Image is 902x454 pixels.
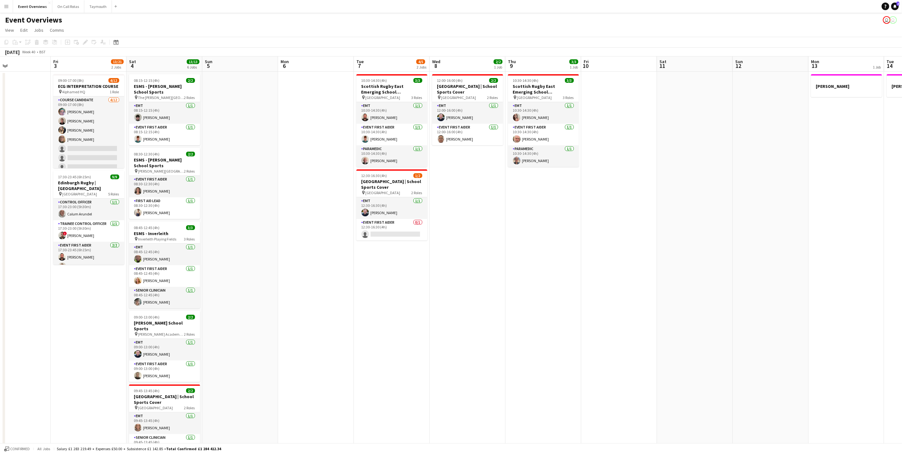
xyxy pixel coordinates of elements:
[508,124,579,145] app-card-role: Event First Aider1/110:30-14:30 (4h)[PERSON_NAME]
[356,59,364,64] span: Tue
[39,49,46,54] div: BST
[129,265,200,287] app-card-role: Event First Aider1/108:45-12:45 (4h)[PERSON_NAME]
[735,59,743,64] span: Sun
[134,78,160,83] span: 08:15-12:15 (4h)
[361,173,387,178] span: 12:30-16:30 (4h)
[36,446,51,451] span: All jobs
[129,412,200,434] app-card-role: EMT1/109:45-13:45 (4h)[PERSON_NAME]
[184,169,195,174] span: 2 Roles
[129,221,200,308] app-job-card: 08:45-12:45 (4h)3/3ESMS - Inverleith Inverleith Playing Fields3 RolesEMT1/108:45-12:45 (4h)[PERSO...
[184,332,195,337] span: 2 Roles
[810,62,819,69] span: 13
[583,62,589,69] span: 10
[432,74,503,145] app-job-card: 12:00-16:00 (4h)2/2[GEOGRAPHIC_DATA] | School Sports Cover [GEOGRAPHIC_DATA]2 RolesEMT1/112:00-16...
[108,78,119,83] span: 4/12
[129,360,200,382] app-card-role: Event First Aider1/109:00-13:00 (4h)[PERSON_NAME]
[13,0,52,13] button: Event Overviews
[53,74,124,168] div: 09:00-17:00 (8h)4/12ECG INTERPRETATION COURSE Alphamed HQ1 RoleCourse Candidate4/1209:00-17:00 (8...
[138,332,184,337] span: [PERSON_NAME] Academy Playing Fields
[356,197,427,219] app-card-role: EMT1/112:30-16:30 (4h)[PERSON_NAME]
[129,176,200,197] app-card-role: Event First Aider1/108:30-12:30 (4h)[PERSON_NAME]
[356,74,427,167] app-job-card: 10:30-14:30 (4h)3/3Scottish Rugby East Emerging School Championships | Newbattle [GEOGRAPHIC_DATA...
[129,83,200,95] h3: ESMS - [PERSON_NAME] School Sports
[508,83,579,95] h3: Scottish Rugby East Emerging School Championships | [GEOGRAPHIC_DATA]
[897,2,899,6] span: 2
[361,78,387,83] span: 10:30-14:30 (4h)
[134,225,160,230] span: 08:45-12:45 (4h)
[205,59,212,64] span: Sun
[186,78,195,83] span: 2/2
[184,237,195,241] span: 3 Roles
[21,49,37,54] span: Week 40
[10,447,30,451] span: Confirmed
[129,244,200,265] app-card-role: EMT1/108:45-12:45 (4h)[PERSON_NAME]
[517,95,552,100] span: [GEOGRAPHIC_DATA]
[659,59,666,64] span: Sat
[889,16,897,24] app-user-avatar: Operations Team
[186,315,195,319] span: 2/2
[53,171,124,265] app-job-card: 17:30-23:45 (6h15m)9/9Edinburgh Rugby | [GEOGRAPHIC_DATA] [GEOGRAPHIC_DATA]5 RolesControl Officer...
[356,169,427,240] div: 12:30-16:30 (4h)1/2[GEOGRAPHIC_DATA] | School Sports Cover [GEOGRAPHIC_DATA]2 RolesEMT1/112:30-16...
[487,95,498,100] span: 2 Roles
[62,192,97,196] span: [GEOGRAPHIC_DATA]
[134,152,160,156] span: 08:30-12:30 (4h)
[34,27,43,33] span: Jobs
[129,148,200,219] div: 08:30-12:30 (4h)2/2ESMS - [PERSON_NAME] School Sports [PERSON_NAME][GEOGRAPHIC_DATA]2 RolesEvent ...
[811,74,882,97] app-job-card: [PERSON_NAME]
[108,192,119,196] span: 5 Roles
[508,59,516,64] span: Thu
[883,16,891,24] app-user-avatar: Operations Team
[280,62,289,69] span: 6
[584,59,589,64] span: Fri
[513,78,539,83] span: 10:30-14:30 (4h)
[129,311,200,382] app-job-card: 09:00-13:00 (4h)2/2[PERSON_NAME] School Sports [PERSON_NAME] Academy Playing Fields2 RolesEMT1/10...
[50,27,64,33] span: Comms
[184,405,195,410] span: 2 Roles
[47,26,67,34] a: Comms
[187,59,199,64] span: 13/13
[111,59,124,64] span: 13/21
[508,74,579,167] app-job-card: 10:30-14:30 (4h)3/3Scottish Rugby East Emerging School Championships | [GEOGRAPHIC_DATA] [GEOGRAP...
[53,242,124,273] app-card-role: Event First Aider2/217:30-23:45 (6h15m)[PERSON_NAME][PERSON_NAME]
[412,190,422,195] span: 2 Roles
[129,287,200,308] app-card-role: Senior Clinician1/108:45-12:45 (4h)[PERSON_NAME]
[508,102,579,124] app-card-role: EMT1/110:30-14:30 (4h)[PERSON_NAME]
[186,225,195,230] span: 3/3
[53,96,124,219] app-card-role: Course Candidate4/1209:00-17:00 (8h)[PERSON_NAME][PERSON_NAME][PERSON_NAME][PERSON_NAME]
[356,102,427,124] app-card-role: EMT1/110:30-14:30 (4h)[PERSON_NAME]
[356,124,427,145] app-card-role: Event First Aider1/110:30-14:30 (4h)[PERSON_NAME]
[356,179,427,190] h3: [GEOGRAPHIC_DATA] | School Sports Cover
[31,26,46,34] a: Jobs
[3,445,31,452] button: Confirmed
[489,78,498,83] span: 2/2
[18,26,30,34] a: Edit
[138,169,184,174] span: [PERSON_NAME][GEOGRAPHIC_DATA]
[563,95,574,100] span: 3 Roles
[166,446,221,451] span: Total Confirmed £1 284 412.34
[138,95,184,100] span: The [PERSON_NAME][GEOGRAPHIC_DATA]
[110,89,119,94] span: 1 Role
[437,78,463,83] span: 12:00-16:00 (4h)
[186,152,195,156] span: 2/2
[129,102,200,124] app-card-role: EMT1/108:15-12:15 (4h)[PERSON_NAME]
[84,0,112,13] button: Taymouth
[413,78,422,83] span: 3/3
[412,95,422,100] span: 3 Roles
[441,95,476,100] span: [GEOGRAPHIC_DATA]
[129,339,200,360] app-card-role: EMT1/109:00-13:00 (4h)[PERSON_NAME]
[886,62,894,69] span: 14
[3,26,16,34] a: View
[129,394,200,405] h3: [GEOGRAPHIC_DATA] | School Sports Cover
[734,62,743,69] span: 12
[129,74,200,145] div: 08:15-12:15 (4h)2/2ESMS - [PERSON_NAME] School Sports The [PERSON_NAME][GEOGRAPHIC_DATA]2 RolesEM...
[129,197,200,219] app-card-role: First Aid Lead1/108:30-12:30 (4h)[PERSON_NAME]
[58,174,91,179] span: 17:30-23:45 (6h15m)
[62,89,86,94] span: Alphamed HQ
[111,65,123,69] div: 2 Jobs
[494,65,502,69] div: 1 Job
[53,180,124,191] h3: Edinburgh Rugby | [GEOGRAPHIC_DATA]
[508,145,579,167] app-card-role: Paramedic1/110:30-14:30 (4h)[PERSON_NAME]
